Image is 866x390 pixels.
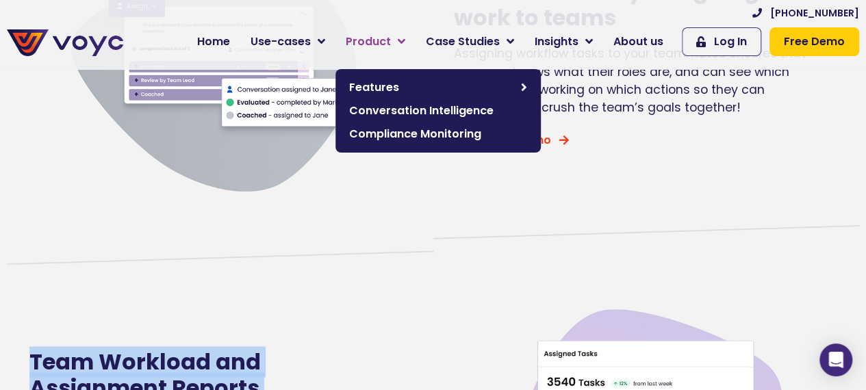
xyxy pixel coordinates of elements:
[346,34,391,50] span: Product
[752,6,859,21] a: [PHONE_NUMBER]
[603,28,674,55] a: About us
[819,343,852,376] div: Open Intercom Messenger
[770,6,859,21] span: [PHONE_NUMBER]
[7,29,123,56] img: voyc-full-logo
[416,28,524,55] a: Case Studies
[769,27,859,56] a: Free Demo
[524,28,603,55] a: Insights
[197,34,230,50] span: Home
[342,99,534,122] a: Conversation Intelligence
[349,79,514,96] span: Features
[535,34,578,50] span: Insights
[426,34,500,50] span: Case Studies
[784,34,845,50] span: Free Demo
[682,27,761,56] a: Log In
[251,34,311,50] span: Use-cases
[342,76,534,99] a: Features
[187,28,240,55] a: Home
[349,103,527,119] span: Conversation Intelligence
[714,34,747,50] span: Log In
[240,28,335,55] a: Use-cases
[454,44,817,117] div: Assigning workflow tasks to your teammates ensures that everyone knows what their roles are, and ...
[349,126,527,142] span: Compliance Monitoring
[613,34,663,50] span: About us
[335,28,416,55] a: Product
[342,122,534,146] a: Compliance Monitoring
